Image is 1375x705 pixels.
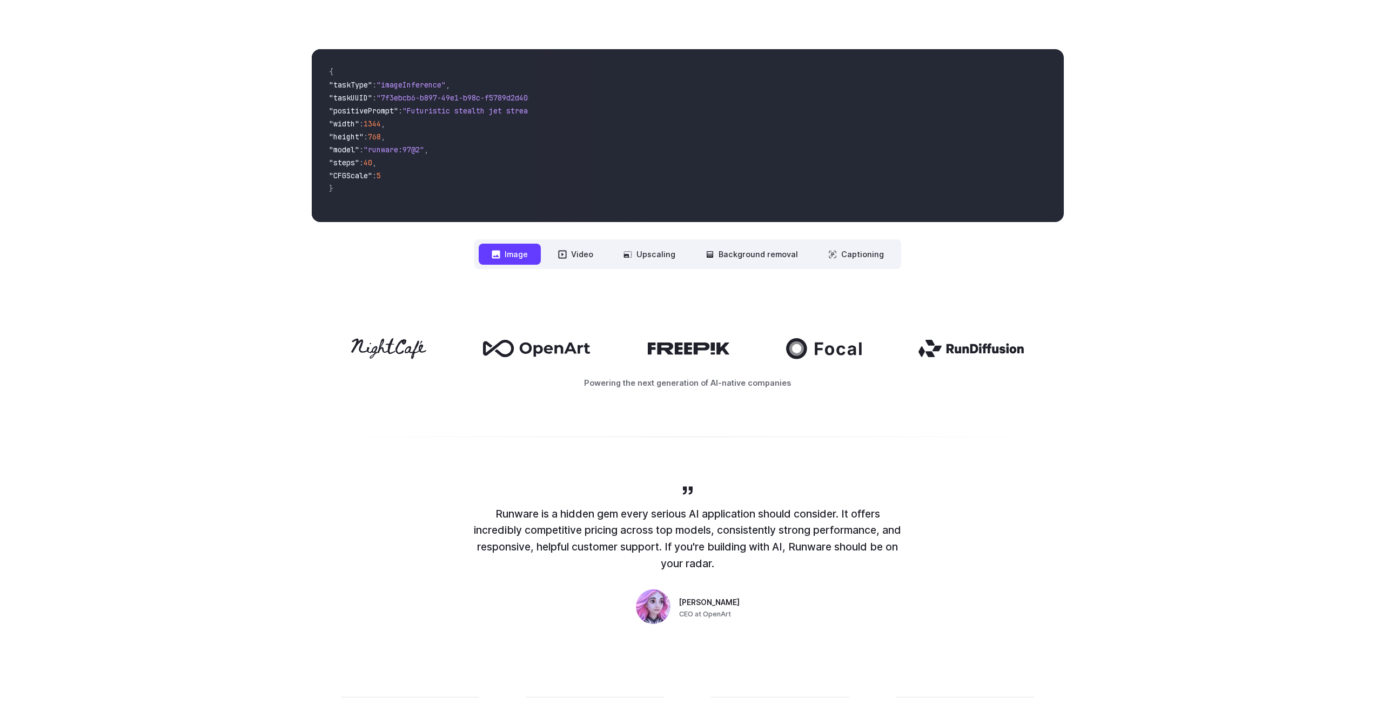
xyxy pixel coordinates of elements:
[381,119,385,129] span: ,
[372,171,377,180] span: :
[329,132,364,142] span: "height"
[312,377,1064,389] p: Powering the next generation of AI-native companies
[329,106,398,116] span: "positivePrompt"
[364,132,368,142] span: :
[472,506,904,572] p: Runware is a hidden gem every serious AI application should consider. It offers incredibly compet...
[359,119,364,129] span: :
[479,244,541,265] button: Image
[424,145,428,155] span: ,
[377,93,541,103] span: "7f3ebcb6-b897-49e1-b98c-f5789d2d40d7"
[815,244,897,265] button: Captioning
[372,158,377,167] span: ,
[679,597,740,609] span: [PERSON_NAME]
[329,80,372,90] span: "taskType"
[679,609,731,620] span: CEO at OpenArt
[359,158,364,167] span: :
[329,145,359,155] span: "model"
[372,93,377,103] span: :
[329,93,372,103] span: "taskUUID"
[403,106,796,116] span: "Futuristic stealth jet streaking through a neon-lit cityscape with glowing purple exhaust"
[545,244,606,265] button: Video
[364,158,372,167] span: 40
[368,132,381,142] span: 768
[636,589,670,624] img: Person
[329,158,359,167] span: "steps"
[446,80,450,90] span: ,
[364,119,381,129] span: 1344
[377,171,381,180] span: 5
[381,132,385,142] span: ,
[398,106,403,116] span: :
[329,119,359,129] span: "width"
[359,145,364,155] span: :
[372,80,377,90] span: :
[693,244,811,265] button: Background removal
[611,244,688,265] button: Upscaling
[377,80,446,90] span: "imageInference"
[364,145,424,155] span: "runware:97@2"
[329,184,333,193] span: }
[329,67,333,77] span: {
[329,171,372,180] span: "CFGScale"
